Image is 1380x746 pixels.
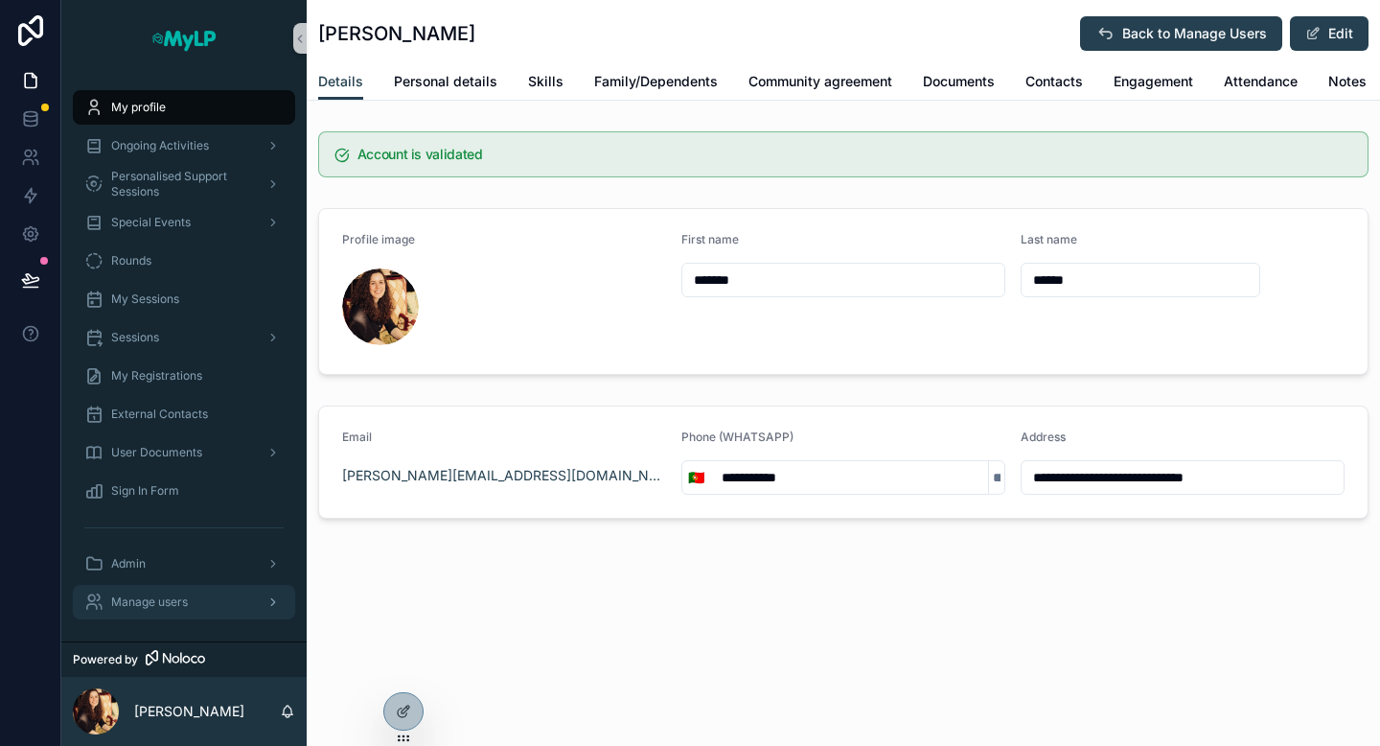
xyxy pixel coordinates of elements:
span: Manage users [111,594,188,610]
span: Email [342,430,372,444]
span: Rounds [111,253,151,268]
a: My Sessions [73,282,295,316]
span: Sign In Form [111,483,179,499]
span: Contacts [1025,72,1083,91]
span: Engagement [1114,72,1193,91]
a: External Contacts [73,397,295,431]
button: Select Button [682,460,710,495]
a: Engagement [1114,64,1193,103]
a: User Documents [73,435,295,470]
img: App logo [150,23,218,54]
a: Attendance [1224,64,1298,103]
span: Admin [111,556,146,571]
span: Profile image [342,232,415,246]
a: Ongoing Activities [73,128,295,163]
span: Attendance [1224,72,1298,91]
span: Documents [923,72,995,91]
span: First name [681,232,739,246]
span: Back to Manage Users [1122,24,1267,43]
span: Last name [1021,232,1077,246]
span: Personalised Support Sessions [111,169,251,199]
a: Sign In Form [73,474,295,508]
a: Family/Dependents [594,64,718,103]
a: Special Events [73,205,295,240]
span: Phone (WHATSAPP) [681,430,793,444]
h5: Account is validated [357,148,1352,161]
span: User Documents [111,445,202,460]
button: Edit [1290,16,1368,51]
div: scrollable content [61,77,307,641]
span: 🇵🇹 [688,468,704,487]
span: My profile [111,100,166,115]
span: Details [318,72,363,91]
a: Rounds [73,244,295,278]
span: Ongoing Activities [111,138,209,153]
a: Documents [923,64,995,103]
span: Community agreement [748,72,892,91]
span: Powered by [73,652,138,667]
span: My Sessions [111,291,179,307]
span: Sessions [111,330,159,345]
a: Personal details [394,64,497,103]
a: Admin [73,547,295,581]
p: [PERSON_NAME] [134,702,244,721]
span: Notes [1328,72,1367,91]
a: Notes [1328,64,1367,103]
a: [PERSON_NAME][EMAIL_ADDRESS][DOMAIN_NAME] [342,466,666,485]
a: Powered by [61,641,307,677]
a: Skills [528,64,563,103]
span: Address [1021,430,1066,444]
a: Contacts [1025,64,1083,103]
a: My Registrations [73,359,295,393]
a: My profile [73,90,295,125]
a: Community agreement [748,64,892,103]
span: External Contacts [111,407,208,422]
span: Special Events [111,215,191,230]
span: Personal details [394,72,497,91]
a: Details [318,64,363,101]
button: Back to Manage Users [1080,16,1282,51]
a: Sessions [73,320,295,355]
span: Skills [528,72,563,91]
span: Family/Dependents [594,72,718,91]
span: My Registrations [111,368,202,384]
a: Manage users [73,585,295,619]
h1: [PERSON_NAME] [318,20,475,47]
a: Personalised Support Sessions [73,167,295,201]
